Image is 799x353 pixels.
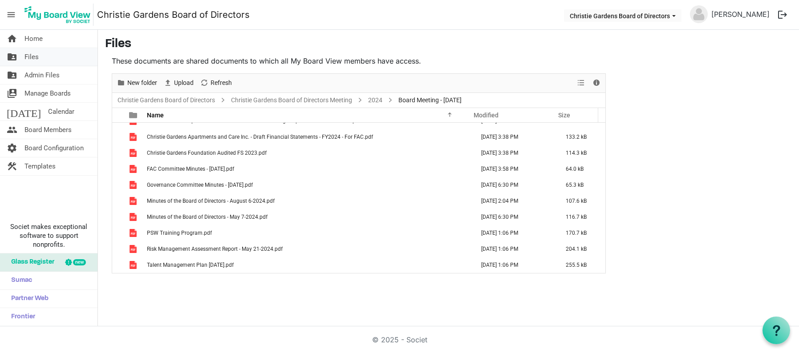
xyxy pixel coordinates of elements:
[116,95,217,106] a: Christie Gardens Board of Directors
[144,241,472,257] td: Risk Management Assessment Report - May 21-2024.pdf is template cell column header Name
[112,145,124,161] td: checkbox
[112,177,124,193] td: checkbox
[556,193,605,209] td: 107.6 kB is template cell column header Size
[22,4,97,26] a: My Board View Logo
[124,209,144,225] td: is template cell column header type
[147,150,267,156] span: Christie Gardens Foundation Audited FS 2023.pdf
[564,9,681,22] button: Christie Gardens Board of Directors dropdownbutton
[3,6,20,23] span: menu
[144,145,472,161] td: Christie Gardens Foundation Audited FS 2023.pdf is template cell column header Name
[576,77,586,88] button: View dropdownbutton
[366,95,384,106] a: 2024
[147,262,234,268] span: Talent Management Plan [DATE].pdf
[7,290,49,308] span: Partner Web
[24,157,56,175] span: Templates
[556,209,605,225] td: 116.7 kB is template cell column header Size
[372,335,427,344] a: © 2025 - Societ
[124,129,144,145] td: is template cell column header type
[773,5,792,24] button: logout
[112,241,124,257] td: checkbox
[162,77,195,88] button: Upload
[24,139,84,157] span: Board Configuration
[556,145,605,161] td: 114.3 kB is template cell column header Size
[708,5,773,23] a: [PERSON_NAME]
[144,161,472,177] td: FAC Committee Minutes - July 30, 2024.pdf is template cell column header Name
[7,48,17,66] span: folder_shared
[574,74,589,92] div: View
[472,225,556,241] td: August 06, 2024 1:06 PM column header Modified
[556,129,605,145] td: 133.2 kB is template cell column header Size
[112,257,124,273] td: checkbox
[73,259,86,265] div: new
[124,161,144,177] td: is template cell column header type
[7,308,35,326] span: Frontier
[7,66,17,84] span: folder_shared
[124,193,144,209] td: is template cell column header type
[144,225,472,241] td: PSW Training Program.pdf is template cell column header Name
[48,103,74,120] span: Calendar
[24,66,60,84] span: Admin Files
[112,225,124,241] td: checkbox
[112,161,124,177] td: checkbox
[112,129,124,145] td: checkbox
[147,246,283,252] span: Risk Management Assessment Report - May 21-2024.pdf
[472,177,556,193] td: July 29, 2024 6:30 PM column header Modified
[24,30,43,48] span: Home
[472,257,556,273] td: August 06, 2024 1:06 PM column header Modified
[124,177,144,193] td: is template cell column header type
[472,145,556,161] td: August 01, 2024 3:38 PM column header Modified
[124,241,144,257] td: is template cell column header type
[147,198,275,204] span: Minutes of the Board of Directors - August 6-2024.pdf
[144,193,472,209] td: Minutes of the Board of Directors - August 6-2024.pdf is template cell column header Name
[472,241,556,257] td: August 06, 2024 1:06 PM column header Modified
[556,225,605,241] td: 170.7 kB is template cell column header Size
[124,257,144,273] td: is template cell column header type
[105,37,792,52] h3: Files
[97,6,250,24] a: Christie Gardens Board of Directors
[22,4,93,26] img: My Board View Logo
[112,56,606,66] p: These documents are shared documents to which all My Board View members have access.
[7,272,32,289] span: Sumac
[690,5,708,23] img: no-profile-picture.svg
[556,161,605,177] td: 64.0 kB is template cell column header Size
[7,157,17,175] span: construction
[114,74,160,92] div: New folder
[160,74,197,92] div: Upload
[147,118,361,124] span: Christie Gardens Apartments and Care Inc. - Audit Findings Report - FY2024 - For FAC.pdf
[115,77,159,88] button: New folder
[7,103,41,120] span: [DATE]
[124,225,144,241] td: is template cell column header type
[112,193,124,209] td: checkbox
[556,177,605,193] td: 65.3 kB is template cell column header Size
[144,129,472,145] td: Christie Gardens Apartments and Care Inc. - Draft Financial Statements - FY2024 - For FAC.pdf is ...
[24,84,71,102] span: Manage Boards
[112,209,124,225] td: checkbox
[126,77,158,88] span: New folder
[7,121,17,139] span: people
[472,209,556,225] td: July 29, 2024 6:30 PM column header Modified
[199,77,234,88] button: Refresh
[229,95,354,106] a: Christie Gardens Board of Directors Meeting
[474,112,499,119] span: Modified
[397,95,463,106] span: Board Meeting - [DATE]
[144,257,472,273] td: Talent Management Plan August 2024.pdf is template cell column header Name
[210,77,233,88] span: Refresh
[197,74,235,92] div: Refresh
[24,48,39,66] span: Files
[147,112,164,119] span: Name
[124,145,144,161] td: is template cell column header type
[558,112,570,119] span: Size
[7,30,17,48] span: home
[147,134,373,140] span: Christie Gardens Apartments and Care Inc. - Draft Financial Statements - FY2024 - For FAC.pdf
[144,209,472,225] td: Minutes of the Board of Directors - May 7-2024.pdf is template cell column header Name
[7,253,54,271] span: Glass Register
[24,121,72,139] span: Board Members
[4,222,93,249] span: Societ makes exceptional software to support nonprofits.
[7,84,17,102] span: switch_account
[147,230,212,236] span: PSW Training Program.pdf
[472,161,556,177] td: August 01, 2024 3:58 PM column header Modified
[144,177,472,193] td: Governance Committee Minutes - July 9, 2024.pdf is template cell column header Name
[589,74,604,92] div: Details
[556,241,605,257] td: 204.1 kB is template cell column header Size
[591,77,603,88] button: Details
